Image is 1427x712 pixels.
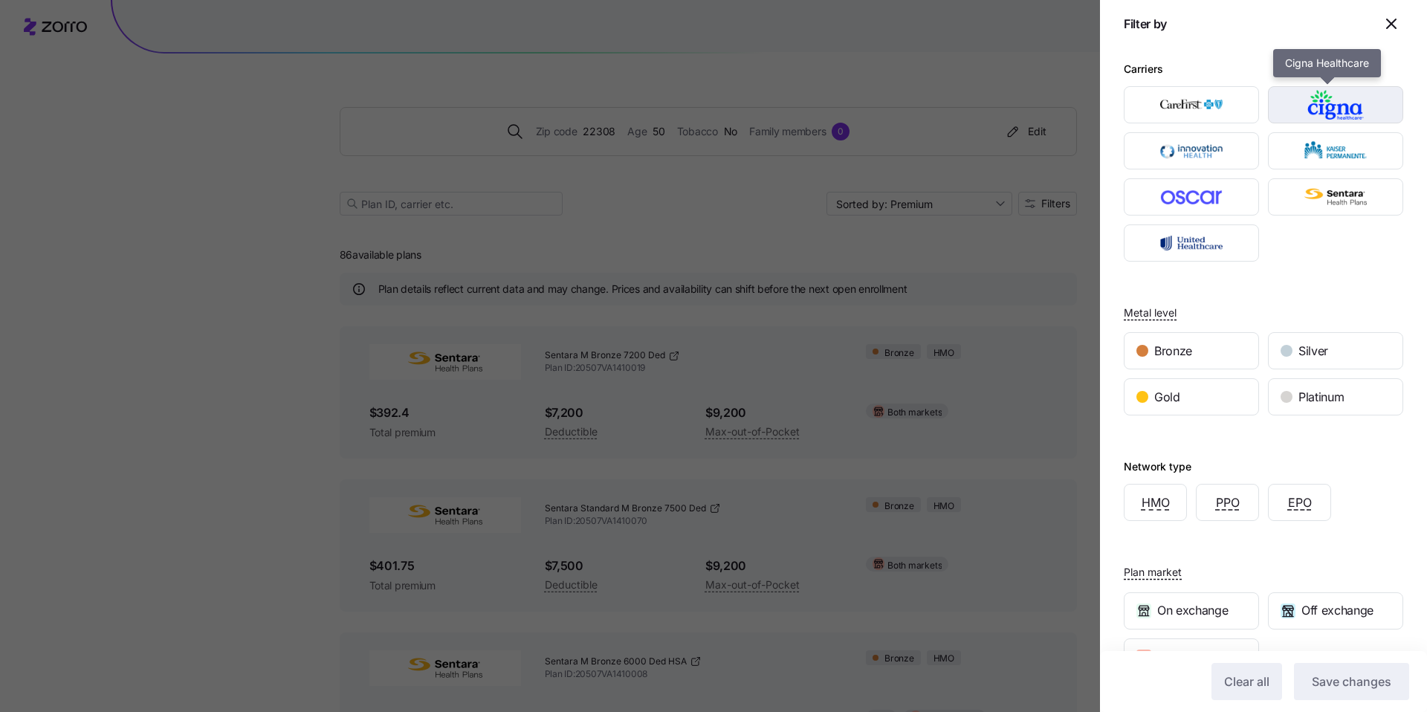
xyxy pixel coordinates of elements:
[1154,388,1180,407] span: Gold
[1281,136,1391,166] img: Kaiser Permanente
[1301,601,1373,620] span: Off exchange
[1124,459,1191,475] div: Network type
[1157,601,1228,620] span: On exchange
[1294,663,1409,700] button: Save changes
[1281,182,1391,212] img: Sentara Health Plans
[1211,663,1282,700] button: Clear all
[1288,493,1312,512] span: EPO
[1137,182,1246,212] img: Oscar
[1137,136,1246,166] img: Innovation Health
[1154,342,1192,360] span: Bronze
[1124,16,1368,32] h1: Filter by
[1124,305,1177,320] span: Metal level
[1312,673,1391,690] span: Save changes
[1137,90,1246,120] img: CareFirst BlueCross BlueShield
[1224,673,1269,690] span: Clear all
[1124,565,1182,580] span: Plan market
[1142,493,1170,512] span: HMO
[1157,647,1228,666] span: Both markets
[1281,90,1391,120] img: Cigna Healthcare
[1298,342,1328,360] span: Silver
[1124,61,1163,77] div: Carriers
[1216,493,1240,512] span: PPO
[1298,388,1344,407] span: Platinum
[1137,228,1246,258] img: UnitedHealthcare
